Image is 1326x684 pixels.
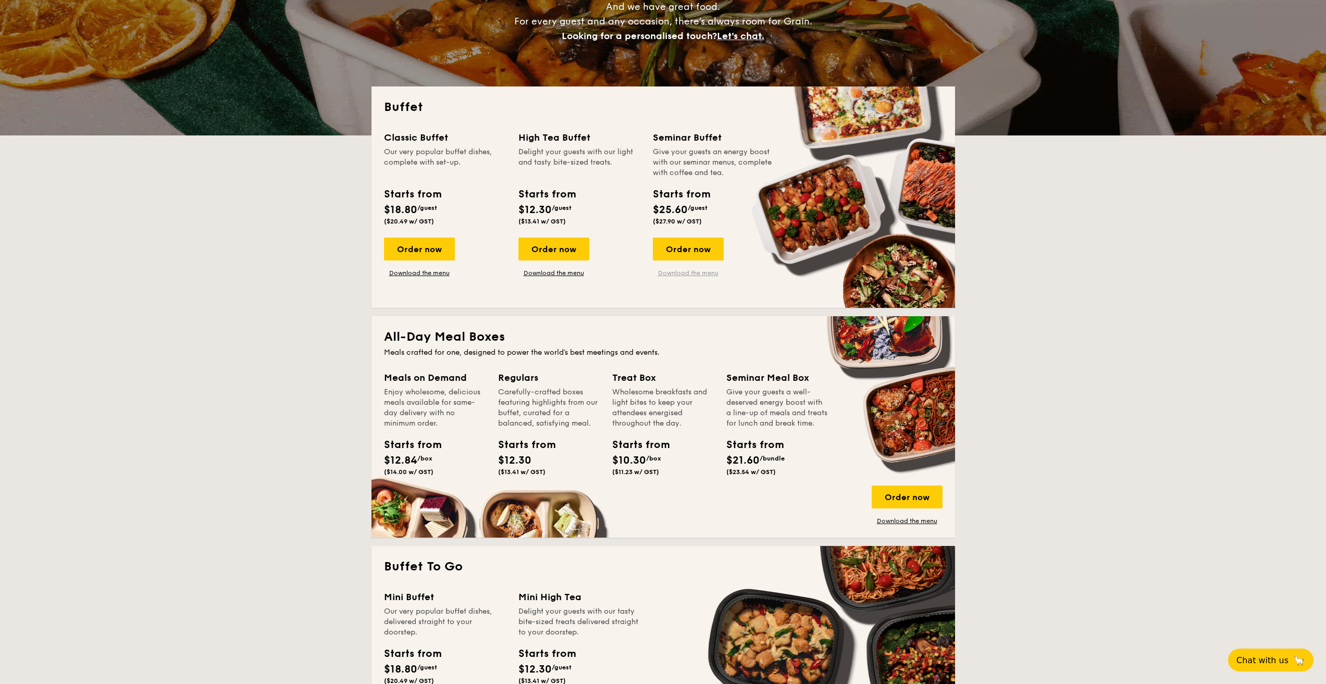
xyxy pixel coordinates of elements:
span: /guest [417,204,437,212]
div: Seminar Buffet [653,130,775,145]
span: /guest [417,664,437,671]
span: $21.60 [726,454,760,467]
span: /bundle [760,455,785,462]
h2: Buffet To Go [384,558,943,575]
span: 🦙 [1293,654,1305,666]
div: Delight your guests with our tasty bite-sized treats delivered straight to your doorstep. [518,606,640,638]
div: Order now [384,238,455,260]
div: Starts from [384,437,431,453]
div: Our very popular buffet dishes, delivered straight to your doorstep. [384,606,506,638]
div: Mini High Tea [518,590,640,604]
div: Starts from [518,186,575,202]
span: /box [417,455,432,462]
div: Starts from [384,646,441,662]
span: ($14.00 w/ GST) [384,468,433,476]
span: ($11.23 w/ GST) [612,468,659,476]
span: Chat with us [1236,655,1288,665]
span: $12.84 [384,454,417,467]
div: Starts from [518,646,575,662]
span: $10.30 [612,454,646,467]
div: Order now [518,238,589,260]
span: /guest [688,204,708,212]
span: Let's chat. [717,30,764,42]
div: Mini Buffet [384,590,506,604]
div: Wholesome breakfasts and light bites to keep your attendees energised throughout the day. [612,387,714,429]
div: Enjoy wholesome, delicious meals available for same-day delivery with no minimum order. [384,387,486,429]
span: ($13.41 w/ GST) [518,218,566,225]
div: Seminar Meal Box [726,370,828,385]
span: And we have great food. For every guest and any occasion, there’s always room for Grain. [514,1,812,42]
div: Delight your guests with our light and tasty bite-sized treats. [518,147,640,178]
h2: All-Day Meal Boxes [384,329,943,345]
div: Treat Box [612,370,714,385]
div: Give your guests an energy boost with our seminar menus, complete with coffee and tea. [653,147,775,178]
div: Give your guests a well-deserved energy boost with a line-up of meals and treats for lunch and br... [726,387,828,429]
div: High Tea Buffet [518,130,640,145]
div: Starts from [612,437,659,453]
span: $12.30 [498,454,531,467]
div: Meals on Demand [384,370,486,385]
div: Starts from [384,186,441,202]
div: Meals crafted for one, designed to power the world's best meetings and events. [384,347,943,358]
span: /guest [552,204,572,212]
div: Starts from [498,437,545,453]
span: /box [646,455,661,462]
span: $12.30 [518,204,552,216]
div: Starts from [726,437,773,453]
span: ($20.49 w/ GST) [384,218,434,225]
span: ($13.41 w/ GST) [498,468,546,476]
div: Classic Buffet [384,130,506,145]
a: Download the menu [384,269,455,277]
div: Our very popular buffet dishes, complete with set-up. [384,147,506,178]
div: Carefully-crafted boxes featuring highlights from our buffet, curated for a balanced, satisfying ... [498,387,600,429]
button: Chat with us🦙 [1228,649,1313,671]
h2: Buffet [384,99,943,116]
a: Download the menu [518,269,589,277]
div: Regulars [498,370,600,385]
span: Looking for a personalised touch? [562,30,717,42]
span: /guest [552,664,572,671]
span: ($23.54 w/ GST) [726,468,776,476]
span: $18.80 [384,204,417,216]
a: Download the menu [872,517,943,525]
div: Order now [653,238,724,260]
span: $18.80 [384,663,417,676]
span: ($27.90 w/ GST) [653,218,702,225]
span: $25.60 [653,204,688,216]
div: Order now [872,486,943,508]
span: $12.30 [518,663,552,676]
div: Starts from [653,186,710,202]
a: Download the menu [653,269,724,277]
